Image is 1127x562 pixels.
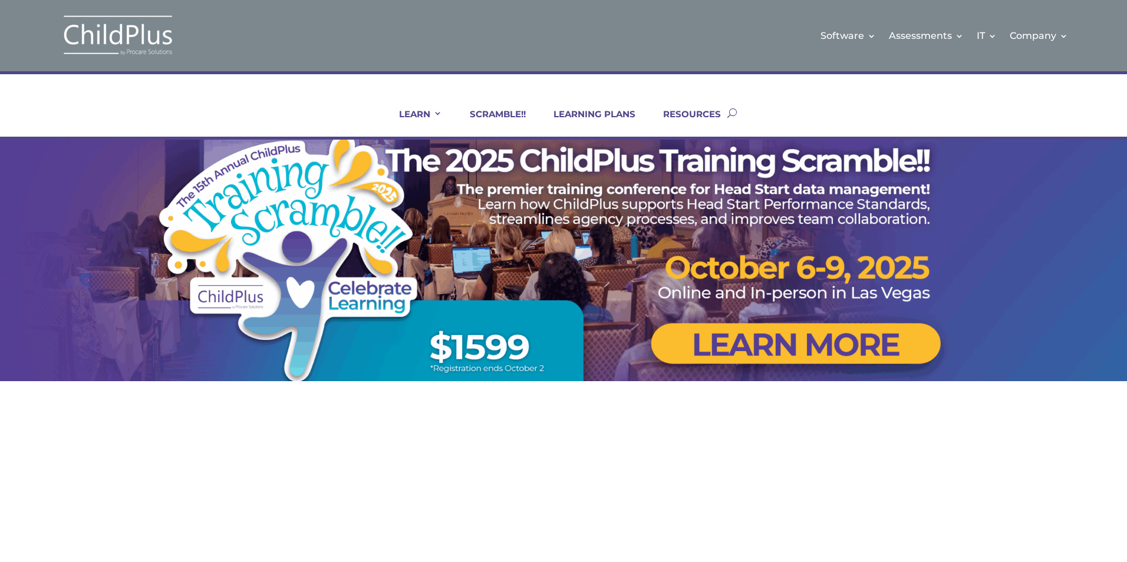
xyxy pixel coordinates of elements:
[1010,12,1068,59] a: Company
[977,12,997,59] a: IT
[889,12,964,59] a: Assessments
[455,108,526,137] a: SCRAMBLE!!
[648,108,721,137] a: RESOURCES
[539,108,635,137] a: LEARNING PLANS
[820,12,876,59] a: Software
[384,108,442,137] a: LEARN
